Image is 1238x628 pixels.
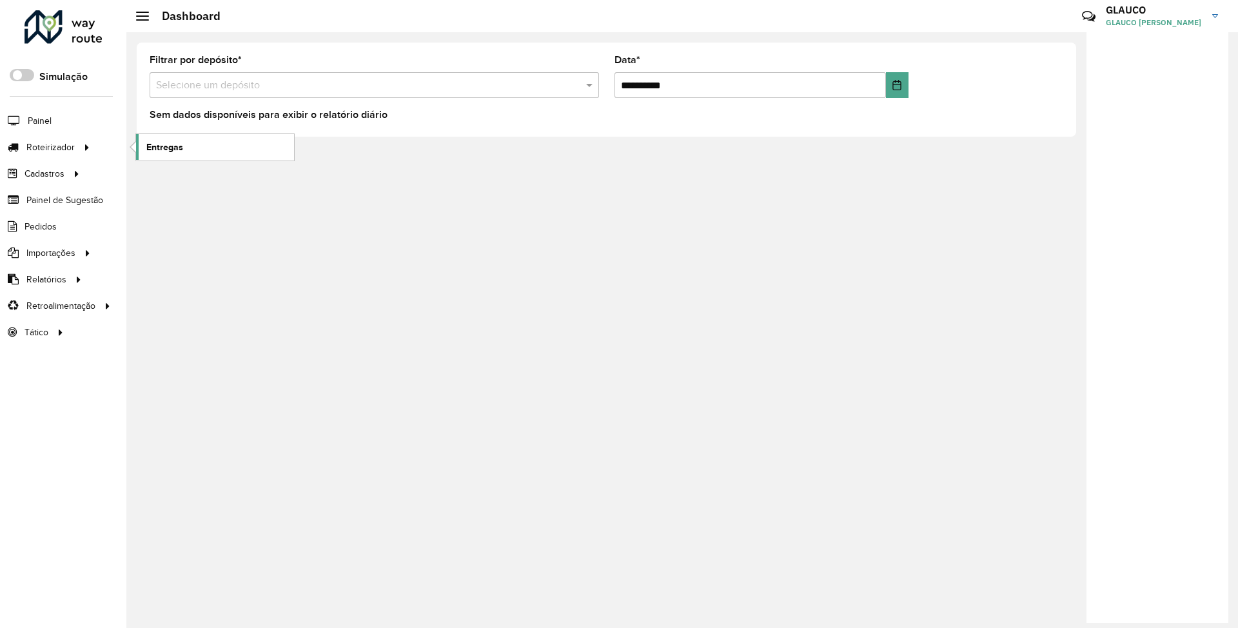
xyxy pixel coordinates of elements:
span: Pedidos [25,220,57,233]
span: Entregas [146,141,183,154]
span: Relatórios [26,273,66,286]
button: Choose Date [886,72,909,98]
span: GLAUCO [PERSON_NAME] [1106,17,1203,28]
label: Sem dados disponíveis para exibir o relatório diário [150,107,388,123]
h3: GLAUCO [1106,4,1203,16]
a: Contato Rápido [1075,3,1103,30]
span: Retroalimentação [26,299,95,313]
span: Importações [26,246,75,260]
a: Entregas [136,134,294,160]
span: Cadastros [25,167,64,181]
label: Simulação [39,69,88,84]
span: Tático [25,326,48,339]
span: Roteirizador [26,141,75,154]
span: Painel [28,114,52,128]
span: Painel de Sugestão [26,193,103,207]
label: Data [614,52,640,68]
h2: Dashboard [149,9,221,23]
label: Filtrar por depósito [150,52,242,68]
